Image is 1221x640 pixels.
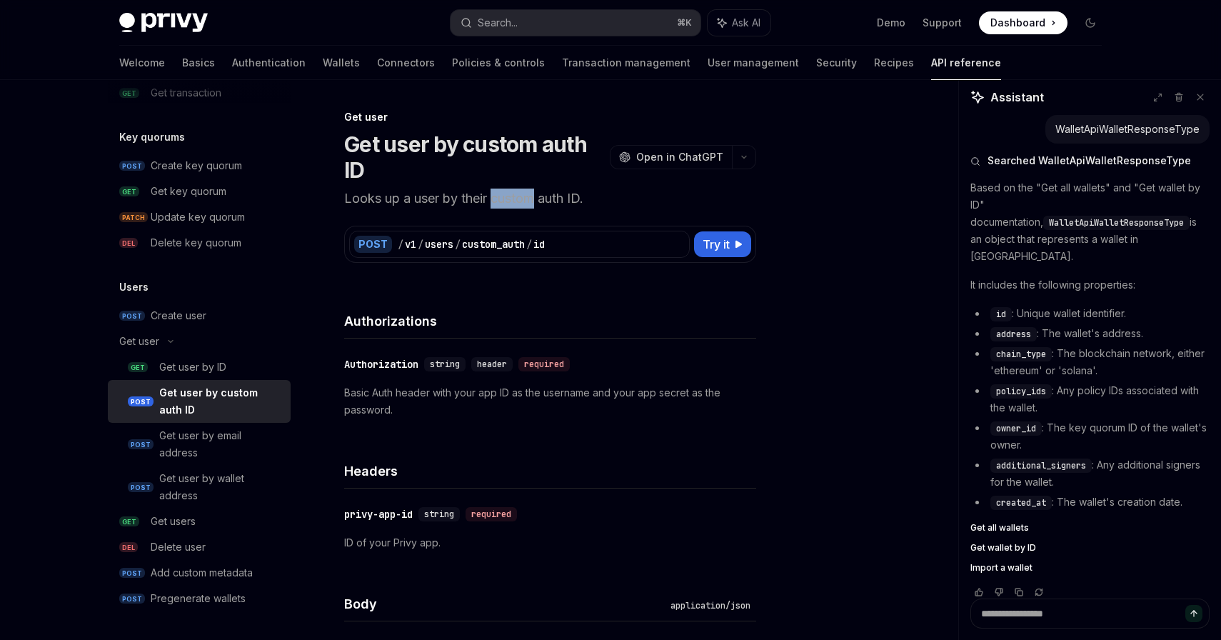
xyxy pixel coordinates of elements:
span: POST [119,311,145,321]
div: Get user by custom auth ID [159,384,282,419]
li: : Any additional signers for the wallet. [970,456,1210,491]
a: Security [816,46,857,80]
span: id [996,309,1006,320]
a: Dashboard [979,11,1067,34]
a: Get all wallets [970,522,1210,534]
a: DELDelete user [108,534,291,560]
div: / [526,237,532,251]
h4: Authorizations [344,311,756,331]
p: Based on the "Get all wallets" and "Get wallet by ID" documentation, is an object that represents... [970,179,1210,265]
span: string [424,509,454,520]
span: POST [119,568,145,579]
a: API reference [931,46,1001,80]
span: Get all wallets [970,522,1029,534]
h5: Users [119,279,149,296]
li: : Any policy IDs associated with the wallet. [970,382,1210,416]
span: address [996,329,1031,340]
span: POST [128,439,154,450]
span: created_at [996,497,1046,509]
div: Add custom metadata [151,564,253,581]
p: ID of your Privy app. [344,534,756,551]
div: Create user [151,307,206,324]
span: Try it [703,236,730,253]
button: Ask AI [708,10,770,36]
span: string [430,359,460,370]
div: Delete key quorum [151,234,241,251]
li: : The key quorum ID of the wallet's owner. [970,419,1210,454]
div: Get user by email address [159,427,282,461]
a: POSTGet user by wallet address [108,466,291,509]
span: DEL [119,542,138,553]
span: header [477,359,507,370]
a: DELDelete key quorum [108,230,291,256]
span: GET [119,186,139,197]
span: GET [128,362,148,373]
div: users [425,237,453,251]
span: Get wallet by ID [970,542,1036,554]
div: / [398,237,403,251]
a: Policies & controls [452,46,545,80]
button: Open in ChatGPT [610,145,732,169]
h1: Get user by custom auth ID [344,131,604,183]
button: Search...⌘K [451,10,700,36]
span: POST [119,161,145,171]
h5: Key quorums [119,129,185,146]
p: It includes the following properties: [970,276,1210,294]
a: POSTCreate user [108,303,291,329]
a: Basics [182,46,215,80]
div: required [466,507,517,521]
div: WalletApiWalletResponseType [1055,122,1200,136]
a: Support [923,16,962,30]
a: Demo [877,16,905,30]
span: Open in ChatGPT [636,150,723,164]
div: Create key quorum [151,157,242,174]
span: Dashboard [990,16,1045,30]
a: Get wallet by ID [970,542,1210,554]
span: chain_type [996,349,1046,360]
div: POST [354,236,392,253]
a: POSTAdd custom metadata [108,560,291,586]
span: Assistant [990,89,1044,106]
a: PATCHUpdate key quorum [108,204,291,230]
div: application/json [665,599,756,613]
img: dark logo [119,13,208,33]
a: POSTPregenerate wallets [108,586,291,611]
div: / [418,237,423,251]
li: : The blockchain network, either 'ethereum' or 'solana'. [970,345,1210,379]
a: Authentication [232,46,306,80]
span: GET [119,516,139,527]
div: Search... [478,14,518,31]
span: POST [119,594,145,604]
span: POST [128,396,154,407]
a: Import a wallet [970,562,1210,574]
span: owner_id [996,423,1036,434]
div: required [518,357,570,371]
div: Get user by ID [159,359,226,376]
div: Pregenerate wallets [151,590,246,607]
div: Get key quorum [151,183,226,200]
div: privy-app-id [344,507,413,521]
a: POSTGet user by custom auth ID [108,380,291,423]
div: Get user [119,333,159,350]
a: GETGet key quorum [108,179,291,204]
a: Wallets [323,46,360,80]
a: POSTGet user by email address [108,423,291,466]
h4: Body [344,594,665,614]
a: Recipes [874,46,914,80]
div: custom_auth [462,237,525,251]
li: : The wallet's address. [970,325,1210,342]
li: : Unique wallet identifier. [970,305,1210,322]
span: Searched WalletApiWalletResponseType [988,154,1191,168]
div: Get users [151,513,196,530]
a: GETGet user by ID [108,354,291,380]
a: Connectors [377,46,435,80]
span: DEL [119,238,138,249]
div: id [533,237,545,251]
span: PATCH [119,212,148,223]
span: POST [128,482,154,493]
h4: Headers [344,461,756,481]
button: Try it [694,231,751,257]
span: ⌘ K [677,17,692,29]
li: : The wallet's creation date. [970,494,1210,511]
span: Ask AI [732,16,760,30]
